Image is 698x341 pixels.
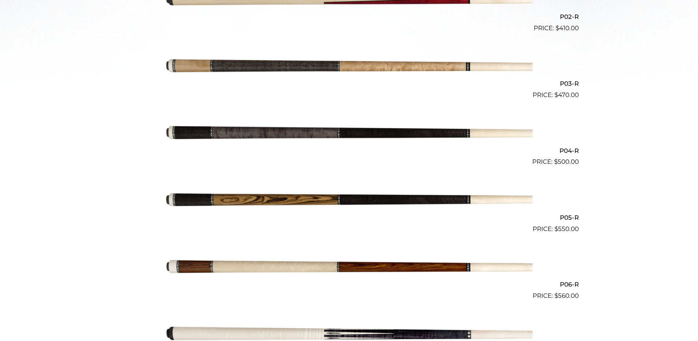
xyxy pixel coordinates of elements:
[554,91,558,98] span: $
[554,91,579,98] bdi: 470.00
[165,170,533,231] img: P05-R
[555,24,559,32] span: $
[554,225,558,232] span: $
[119,10,579,23] h2: P02-R
[119,237,579,301] a: P06-R $560.00
[165,237,533,298] img: P06-R
[165,103,533,164] img: P04-R
[555,24,579,32] bdi: 410.00
[554,292,558,299] span: $
[119,278,579,291] h2: P06-R
[554,158,558,165] span: $
[119,144,579,157] h2: P04-R
[165,36,533,97] img: P03-R
[119,211,579,224] h2: P05-R
[554,225,579,232] bdi: 550.00
[119,36,579,100] a: P03-R $470.00
[119,103,579,167] a: P04-R $500.00
[119,170,579,234] a: P05-R $550.00
[554,158,579,165] bdi: 500.00
[554,292,579,299] bdi: 560.00
[119,77,579,90] h2: P03-R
